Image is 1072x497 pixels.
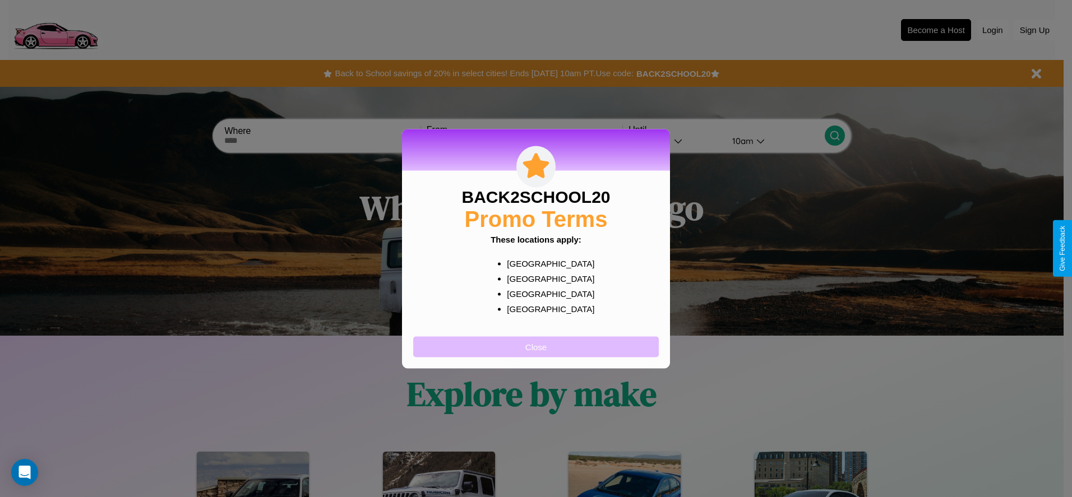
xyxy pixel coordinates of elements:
h3: BACK2SCHOOL20 [461,187,610,206]
b: These locations apply: [491,234,581,244]
button: Close [413,336,659,357]
p: [GEOGRAPHIC_DATA] [507,256,587,271]
p: [GEOGRAPHIC_DATA] [507,301,587,316]
p: [GEOGRAPHIC_DATA] [507,271,587,286]
div: Give Feedback [1059,226,1066,271]
p: [GEOGRAPHIC_DATA] [507,286,587,301]
div: Open Intercom Messenger [11,459,38,486]
h2: Promo Terms [465,206,608,231]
